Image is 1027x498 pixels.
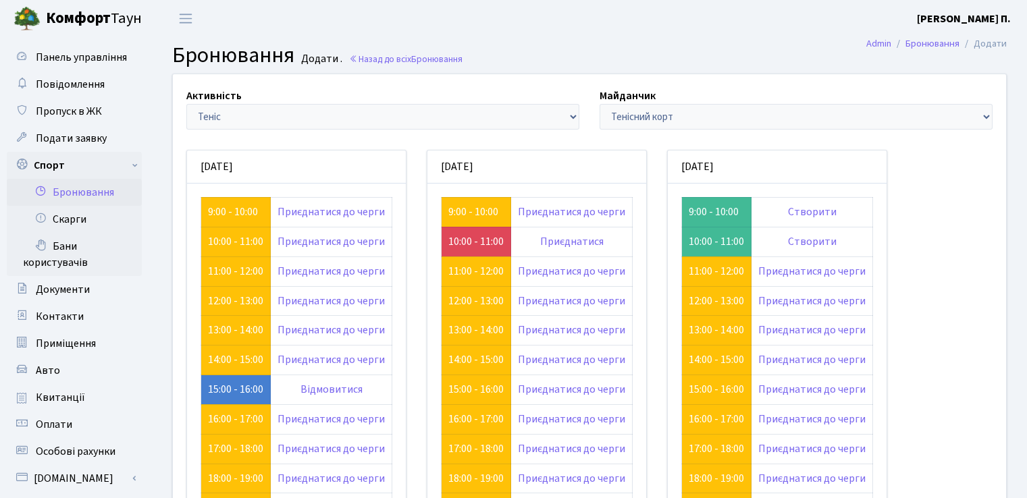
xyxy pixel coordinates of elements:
div: [DATE] [427,150,646,184]
td: 10:00 - 11:00 [682,227,752,256]
div: [DATE] [668,150,887,184]
a: Приєднатися до черги [518,294,625,308]
a: 14:00 - 15:00 [208,352,263,367]
a: Приєднатися до черги [518,323,625,337]
button: Переключити навігацію [169,7,203,30]
a: 9:00 - 10:00 [448,204,498,219]
span: Пропуск в ЖК [36,104,102,119]
a: 12:00 - 13:00 [448,294,504,308]
a: 16:00 - 17:00 [689,412,744,426]
a: 15:00 - 16:00 [689,382,744,397]
span: Таун [46,7,142,30]
a: 17:00 - 18:00 [689,441,744,456]
li: Додати [959,36,1007,51]
a: 12:00 - 13:00 [208,294,263,308]
span: Повідомлення [36,77,105,92]
a: 9:00 - 10:00 [208,204,258,219]
a: 13:00 - 14:00 [689,323,744,337]
div: [DATE] [187,150,406,184]
a: [DOMAIN_NAME] [7,465,142,492]
span: Бронювання [172,40,294,71]
span: Подати заявку [36,131,107,146]
a: 12:00 - 13:00 [689,294,744,308]
a: Авто [7,357,142,384]
a: Приєднатися до черги [278,294,385,308]
span: Особові рахунки [36,444,115,459]
a: Документи [7,276,142,303]
a: Створити [788,204,837,219]
a: 16:00 - 17:00 [448,412,504,426]
nav: breadcrumb [846,30,1027,58]
a: Приєднатися до черги [278,471,385,486]
a: 11:00 - 12:00 [448,264,504,279]
a: Контакти [7,303,142,330]
a: [PERSON_NAME] П. [917,11,1011,27]
a: Приєднатися до черги [278,234,385,249]
a: 10:00 - 11:00 [448,234,504,249]
a: Бани користувачів [7,233,142,276]
label: Активність [186,88,242,104]
label: Майданчик [600,88,656,104]
a: 18:00 - 19:00 [448,471,504,486]
span: Оплати [36,417,72,432]
a: 11:00 - 12:00 [689,264,744,279]
a: 14:00 - 15:00 [689,352,744,367]
b: Комфорт [46,7,111,29]
a: Приєднатися до черги [758,471,866,486]
a: Подати заявку [7,125,142,152]
a: 17:00 - 18:00 [208,441,263,456]
a: Приєднатися до черги [758,323,866,337]
a: Приєднатися до черги [758,264,866,279]
a: 11:00 - 12:00 [208,264,263,279]
span: Документи [36,282,90,297]
a: Приєднатися до черги [518,264,625,279]
a: Відмовитися [300,382,363,397]
a: Приєднатися до черги [278,441,385,456]
a: Повідомлення [7,71,142,98]
a: Назад до всіхБронювання [349,53,463,65]
b: [PERSON_NAME] П. [917,11,1011,26]
a: 18:00 - 19:00 [689,471,744,486]
a: 13:00 - 14:00 [448,323,504,337]
a: Приєднатися до черги [278,352,385,367]
a: Приєднатися до черги [278,264,385,279]
a: 10:00 - 11:00 [208,234,263,249]
a: Приєднатися до черги [518,441,625,456]
a: Пропуск в ЖК [7,98,142,125]
a: Приєднатися до черги [278,412,385,426]
span: Приміщення [36,336,96,351]
small: Додати . [298,53,342,65]
a: Приєднатися до черги [518,352,625,367]
a: Приєднатися до черги [278,323,385,337]
a: Створити [788,234,837,249]
a: 14:00 - 15:00 [448,352,504,367]
span: Квитанції [36,390,85,405]
a: Оплати [7,411,142,438]
a: Приєднатися до черги [758,441,866,456]
a: 17:00 - 18:00 [448,441,504,456]
td: 9:00 - 10:00 [682,197,752,227]
img: logo.png [14,5,41,32]
a: 15:00 - 16:00 [208,382,263,397]
a: Приєднатися до черги [278,204,385,219]
span: Бронювання [411,53,463,65]
span: Контакти [36,309,84,324]
a: 13:00 - 14:00 [208,323,263,337]
a: 18:00 - 19:00 [208,471,263,486]
a: Приєднатися до черги [518,382,625,397]
a: Admin [866,36,891,51]
a: Приєднатися до черги [758,382,866,397]
a: Бронювання [905,36,959,51]
a: 16:00 - 17:00 [208,412,263,426]
a: Спорт [7,152,142,179]
a: Панель управління [7,44,142,71]
a: Скарги [7,206,142,233]
a: Квитанції [7,384,142,411]
a: Особові рахунки [7,438,142,465]
a: Приєднатися до черги [758,294,866,308]
a: Приєднатися до черги [758,352,866,367]
span: Авто [36,363,60,378]
a: Приєднатися до черги [518,204,625,219]
a: Приєднатися до черги [758,412,866,426]
a: Бронювання [7,179,142,206]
